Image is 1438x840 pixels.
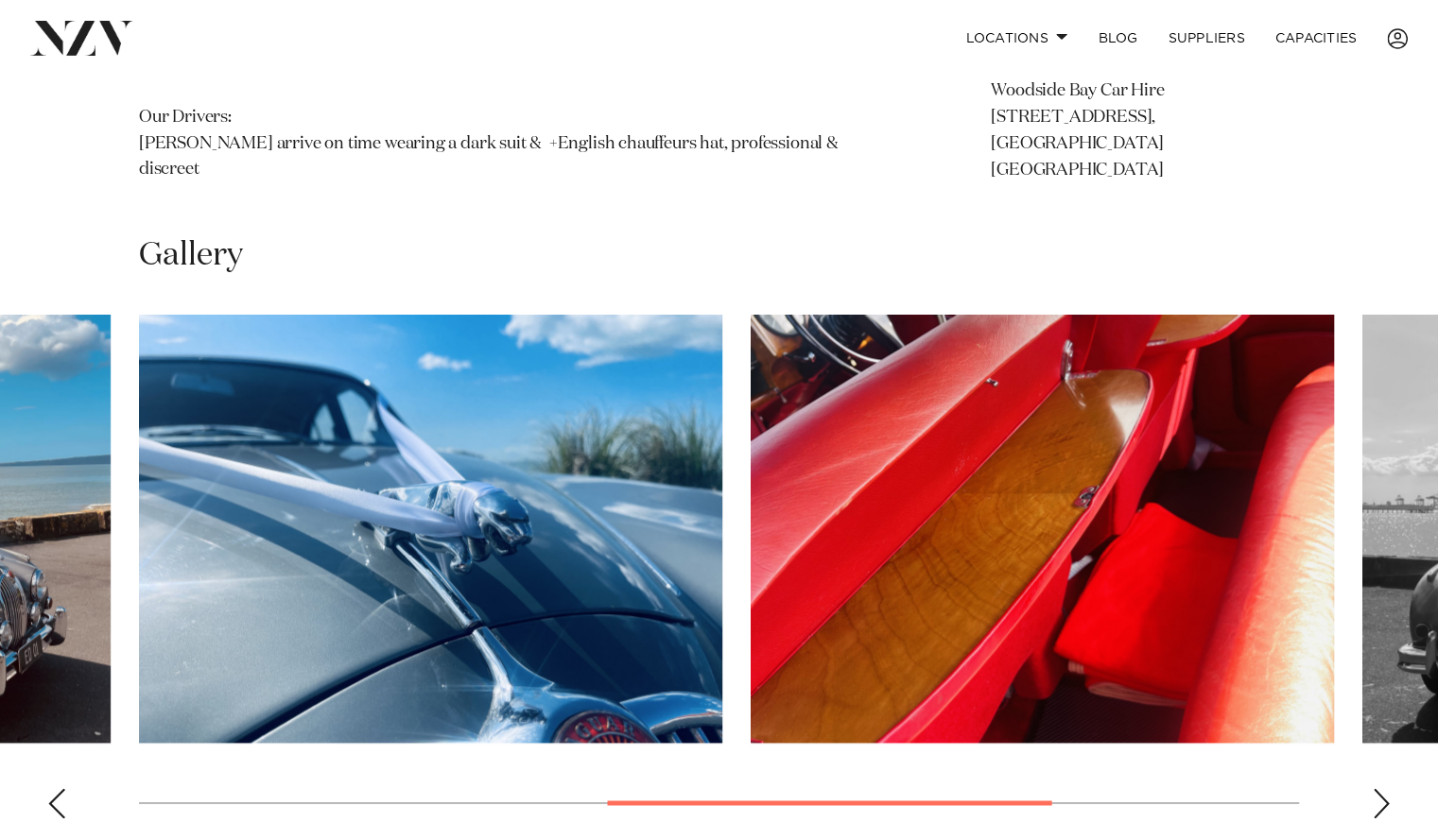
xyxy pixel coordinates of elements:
a: Locations [950,18,1083,59]
a: SUPPLIERS [1152,18,1259,59]
img: nzv-logo.png [30,21,133,55]
swiper-slide: 3 / 5 [139,315,722,743]
a: Capacities [1260,18,1373,59]
a: BLOG [1083,18,1152,59]
swiper-slide: 4 / 5 [751,315,1334,743]
h2: Gallery [139,234,243,277]
p: Woodside Bay Car Hire [STREET_ADDRESS], [GEOGRAPHIC_DATA] [GEOGRAPHIC_DATA] [991,78,1299,184]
